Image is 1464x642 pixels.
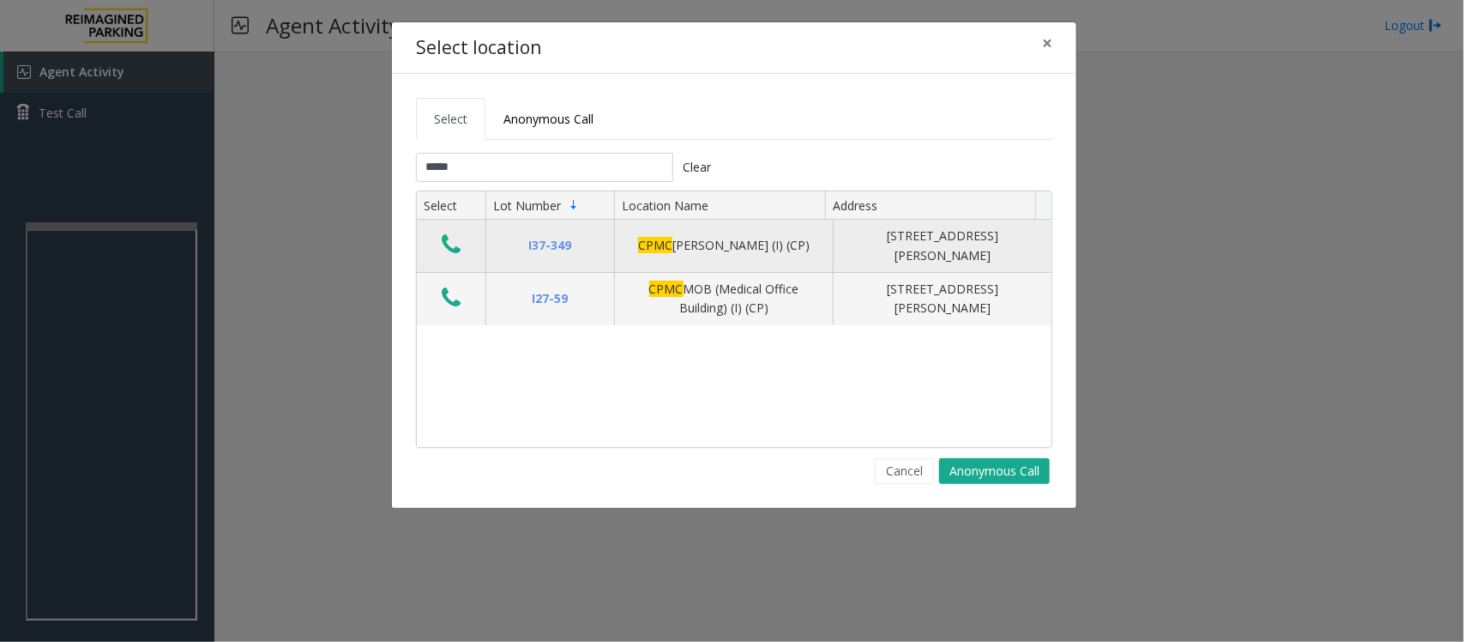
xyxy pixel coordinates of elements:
h4: Select location [416,34,541,62]
span: Select [434,111,467,127]
div: [STREET_ADDRESS][PERSON_NAME] [844,227,1041,265]
span: CPMC [649,281,684,297]
span: CPMC [638,237,672,253]
span: × [1042,31,1052,55]
button: Clear [673,153,721,182]
th: Select [417,191,485,221]
span: Sortable [567,198,581,212]
ul: Tabs [416,98,1052,140]
div: [PERSON_NAME] (I) (CP) [625,236,822,255]
span: Lot Number [493,197,561,214]
button: Close [1030,22,1064,64]
div: I27-59 [497,289,604,308]
span: Anonymous Call [503,111,593,127]
div: I37-349 [497,236,604,255]
button: Cancel [875,458,934,484]
div: Data table [417,191,1051,447]
span: Location Name [622,197,708,214]
span: Address [833,197,877,214]
button: Anonymous Call [939,458,1050,484]
div: MOB (Medical Office Building) (I) (CP) [625,280,822,318]
div: [STREET_ADDRESS][PERSON_NAME] [844,280,1041,318]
